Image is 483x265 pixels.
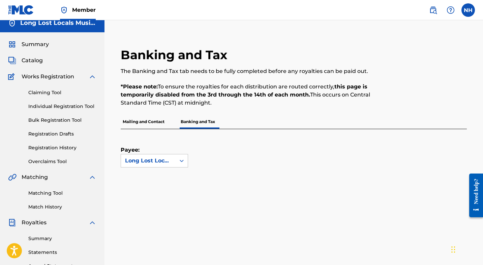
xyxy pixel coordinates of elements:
img: Catalog [8,56,16,65]
iframe: Resource Center [464,168,483,223]
img: search [429,6,437,14]
a: Matching Tool [28,190,96,197]
span: Summary [22,40,49,48]
a: Bulk Registration Tool [28,117,96,124]
h2: Banking and Tax [121,47,231,63]
a: Statements [28,249,96,256]
p: Banking and Tax [179,115,217,129]
span: Catalog [22,56,43,65]
img: Accounts [8,19,16,27]
a: Registration History [28,144,96,151]
p: The Banking and Tax tab needs to be fully completed before any royalties can be paid out. [121,67,387,75]
strong: *Please note: [121,83,158,90]
span: Royalties [22,219,47,227]
img: Royalties [8,219,16,227]
a: CatalogCatalog [8,56,43,65]
div: Long Lost Locals Music, LLC [125,157,172,165]
img: Works Registration [8,73,17,81]
img: expand [88,173,96,181]
a: Registration Drafts [28,130,96,138]
span: Member [72,6,96,14]
img: expand [88,73,96,81]
img: help [447,6,455,14]
p: Mailing and Contact [121,115,167,129]
label: Payee: [121,146,154,154]
img: MLC Logo [8,5,34,15]
iframe: Chat Widget [449,233,483,265]
a: Public Search [426,3,440,17]
a: SummarySummary [8,40,49,48]
div: Drag [451,239,455,260]
h5: Long Lost Locals Music, LLC [20,19,96,27]
div: User Menu [461,3,475,17]
a: Overclaims Tool [28,158,96,165]
img: Summary [8,40,16,48]
img: Matching [8,173,17,181]
img: expand [88,219,96,227]
img: Top Rightsholder [60,6,68,14]
div: Help [444,3,457,17]
a: Claiming Tool [28,89,96,96]
p: To ensure the royalties for each distribution are routed correctly, This occurs on Central Standa... [121,83,387,107]
span: Works Registration [22,73,74,81]
span: Matching [22,173,48,181]
a: Summary [28,235,96,242]
a: Individual Registration Tool [28,103,96,110]
a: Match History [28,203,96,211]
